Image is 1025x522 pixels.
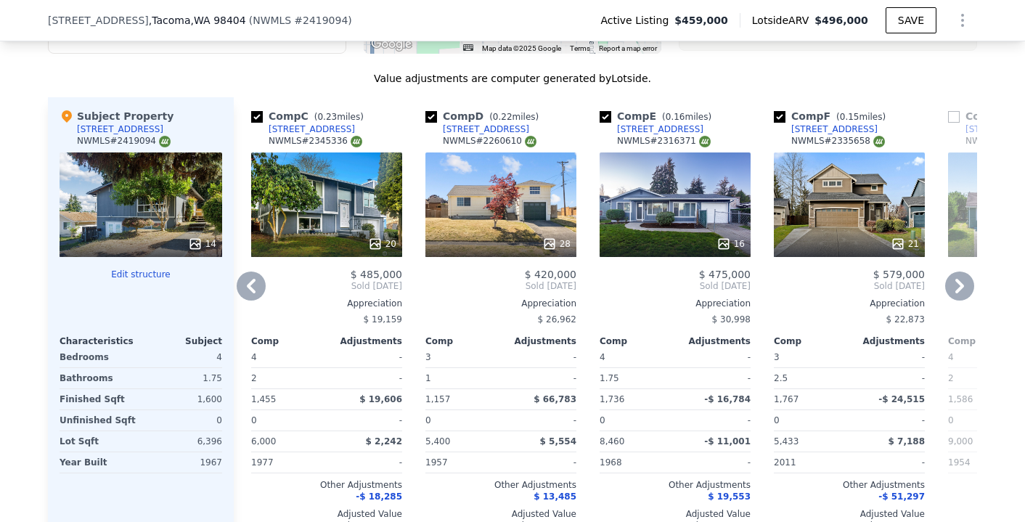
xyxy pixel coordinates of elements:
[600,109,717,123] div: Comp E
[144,389,222,409] div: 1,600
[878,492,925,502] span: -$ 51,297
[878,394,925,404] span: -$ 24,515
[425,508,576,520] div: Adjusted Value
[493,112,512,122] span: 0.22
[251,368,324,388] div: 2
[482,44,561,52] span: Map data ©2025 Google
[534,492,576,502] span: $ 13,485
[425,415,431,425] span: 0
[141,335,222,347] div: Subject
[774,280,925,292] span: Sold [DATE]
[948,436,973,446] span: 9,000
[599,44,657,52] a: Report a map error
[774,479,925,491] div: Other Adjustments
[191,15,246,26] span: , WA 98404
[144,368,222,388] div: 1.75
[538,314,576,325] span: $ 26,962
[367,35,415,54] img: Google
[791,123,878,135] div: [STREET_ADDRESS]
[60,347,138,367] div: Bedrooms
[678,368,751,388] div: -
[251,109,369,123] div: Comp C
[948,452,1021,473] div: 1954
[849,335,925,347] div: Adjustments
[144,347,222,367] div: 4
[327,335,402,347] div: Adjustments
[309,112,369,122] span: ( miles)
[774,394,799,404] span: 1,767
[269,123,355,135] div: [STREET_ADDRESS]
[716,237,745,251] div: 16
[886,7,936,33] button: SAVE
[359,394,402,404] span: $ 19,606
[678,410,751,431] div: -
[600,368,672,388] div: 1.75
[948,415,954,425] span: 0
[600,394,624,404] span: 1,736
[330,368,402,388] div: -
[774,352,780,362] span: 3
[251,508,402,520] div: Adjusted Value
[251,352,257,362] span: 4
[678,347,751,367] div: -
[425,368,498,388] div: 1
[678,452,751,473] div: -
[774,508,925,520] div: Adjusted Value
[873,136,885,147] img: NWMLS Logo
[159,136,171,147] img: NWMLS Logo
[774,335,849,347] div: Comp
[617,123,703,135] div: [STREET_ADDRESS]
[504,452,576,473] div: -
[540,436,576,446] span: $ 5,554
[948,394,973,404] span: 1,586
[351,269,402,280] span: $ 485,000
[708,492,751,502] span: $ 19,553
[48,71,977,86] div: Value adjustments are computer generated by Lotside .
[542,237,571,251] div: 28
[699,269,751,280] span: $ 475,000
[873,269,925,280] span: $ 579,000
[144,452,222,473] div: 1967
[600,280,751,292] span: Sold [DATE]
[251,298,402,309] div: Appreciation
[617,135,711,147] div: NWMLS # 2316371
[317,112,337,122] span: 0.23
[144,431,222,452] div: 6,396
[425,298,576,309] div: Appreciation
[600,13,674,28] span: Active Listing
[60,109,173,123] div: Subject Property
[425,280,576,292] span: Sold [DATE]
[704,436,751,446] span: -$ 11,001
[330,347,402,367] div: -
[367,35,415,54] a: Open this area in Google Maps (opens a new window)
[704,394,751,404] span: -$ 16,784
[666,112,685,122] span: 0.16
[483,112,544,122] span: ( miles)
[600,479,751,491] div: Other Adjustments
[600,436,624,446] span: 8,460
[364,314,402,325] span: $ 19,159
[814,15,868,26] span: $496,000
[188,237,216,251] div: 14
[948,335,1024,347] div: Comp
[774,452,846,473] div: 2011
[504,368,576,388] div: -
[948,368,1021,388] div: 2
[852,452,925,473] div: -
[948,6,977,35] button: Show Options
[891,237,919,251] div: 21
[294,15,348,26] span: # 2419094
[251,280,402,292] span: Sold [DATE]
[830,112,891,122] span: ( miles)
[774,415,780,425] span: 0
[269,135,362,147] div: NWMLS # 2345336
[600,352,605,362] span: 4
[791,135,885,147] div: NWMLS # 2335658
[600,335,675,347] div: Comp
[600,123,703,135] a: [STREET_ADDRESS]
[149,13,246,28] span: , Tacoma
[249,13,352,28] div: ( )
[253,15,291,26] span: NWMLS
[600,298,751,309] div: Appreciation
[425,436,450,446] span: 5,400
